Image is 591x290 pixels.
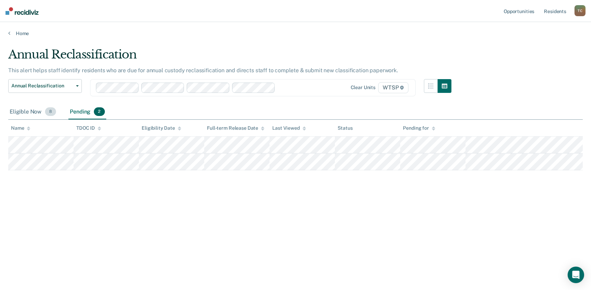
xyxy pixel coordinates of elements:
[338,125,352,131] div: Status
[8,47,451,67] div: Annual Reclassification
[6,7,39,15] img: Recidiviz
[76,125,101,131] div: TDOC ID
[8,105,57,120] div: Eligible Now8
[351,85,376,90] div: Clear units
[574,5,585,16] button: TC
[207,125,264,131] div: Full-term Release Date
[8,67,398,74] p: This alert helps staff identify residents who are due for annual custody reclassification and dir...
[94,107,105,116] span: 2
[11,83,73,89] span: Annual Reclassification
[68,105,106,120] div: Pending2
[11,125,30,131] div: Name
[574,5,585,16] div: T C
[568,267,584,283] div: Open Intercom Messenger
[8,79,82,93] button: Annual Reclassification
[378,82,408,93] span: WTSP
[272,125,306,131] div: Last Viewed
[142,125,181,131] div: Eligibility Date
[8,30,583,36] a: Home
[45,107,56,116] span: 8
[403,125,435,131] div: Pending for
